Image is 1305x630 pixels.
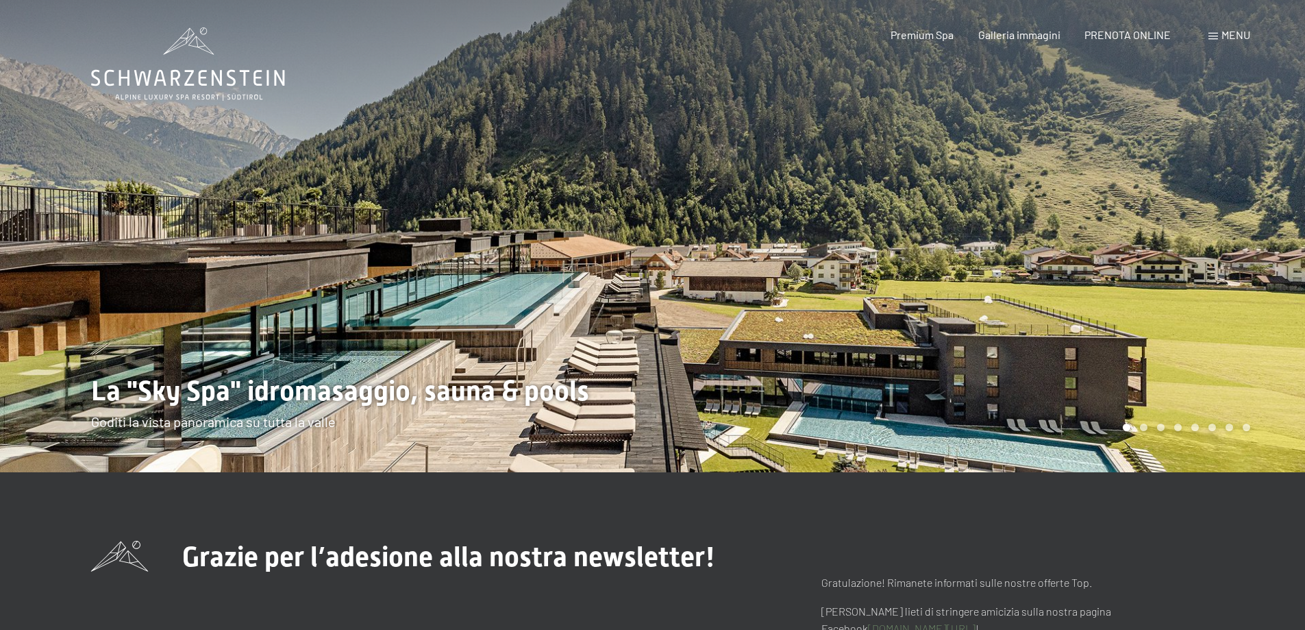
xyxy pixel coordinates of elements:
[891,28,954,41] a: Premium Spa
[1226,424,1233,431] div: Carousel Page 7
[1157,424,1165,431] div: Carousel Page 3
[1243,424,1250,431] div: Carousel Page 8
[1174,424,1182,431] div: Carousel Page 4
[1118,424,1250,431] div: Carousel Pagination
[978,28,1060,41] a: Galleria immagini
[1208,424,1216,431] div: Carousel Page 6
[1140,424,1147,431] div: Carousel Page 2
[1084,28,1171,41] a: PRENOTA ONLINE
[182,541,715,573] span: Grazie per l’adesione alla nostra newsletter!
[1123,424,1130,431] div: Carousel Page 1 (Current Slide)
[821,574,1215,592] p: Gratulazione! Rimanete informati sulle nostre offerte Top.
[1221,28,1250,41] span: Menu
[1191,424,1199,431] div: Carousel Page 5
